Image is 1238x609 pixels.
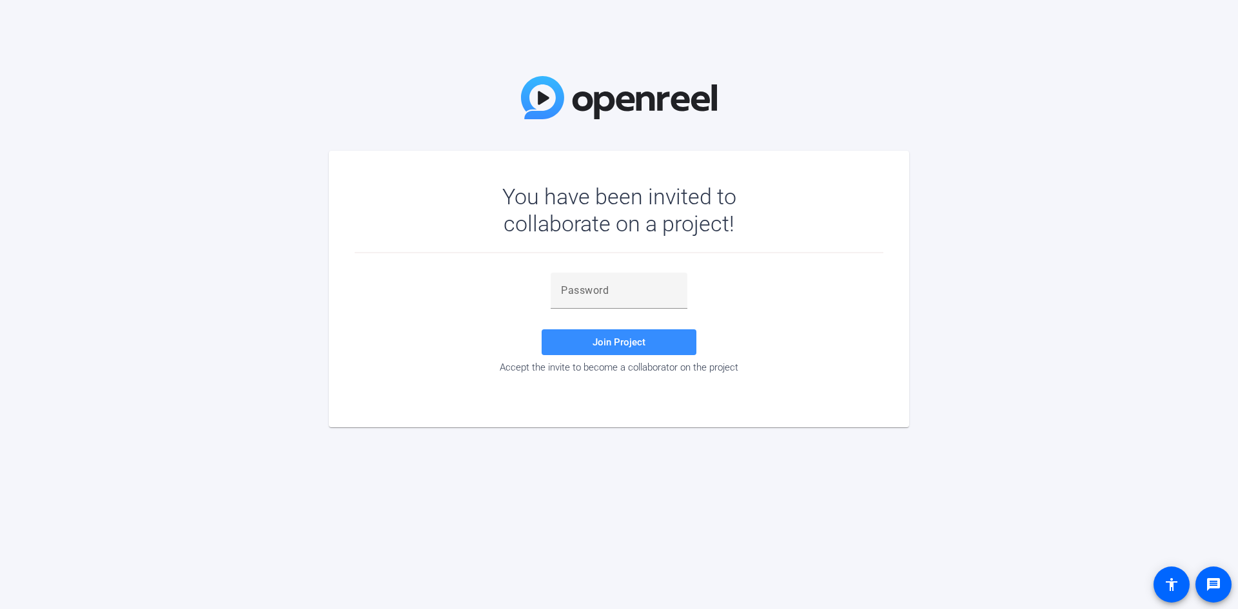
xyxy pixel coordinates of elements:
[593,336,645,348] span: Join Project
[355,362,883,373] div: Accept the invite to become a collaborator on the project
[542,329,696,355] button: Join Project
[561,283,677,298] input: Password
[1206,577,1221,592] mat-icon: message
[465,183,774,237] div: You have been invited to collaborate on a project!
[1164,577,1179,592] mat-icon: accessibility
[521,76,717,119] img: OpenReel Logo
